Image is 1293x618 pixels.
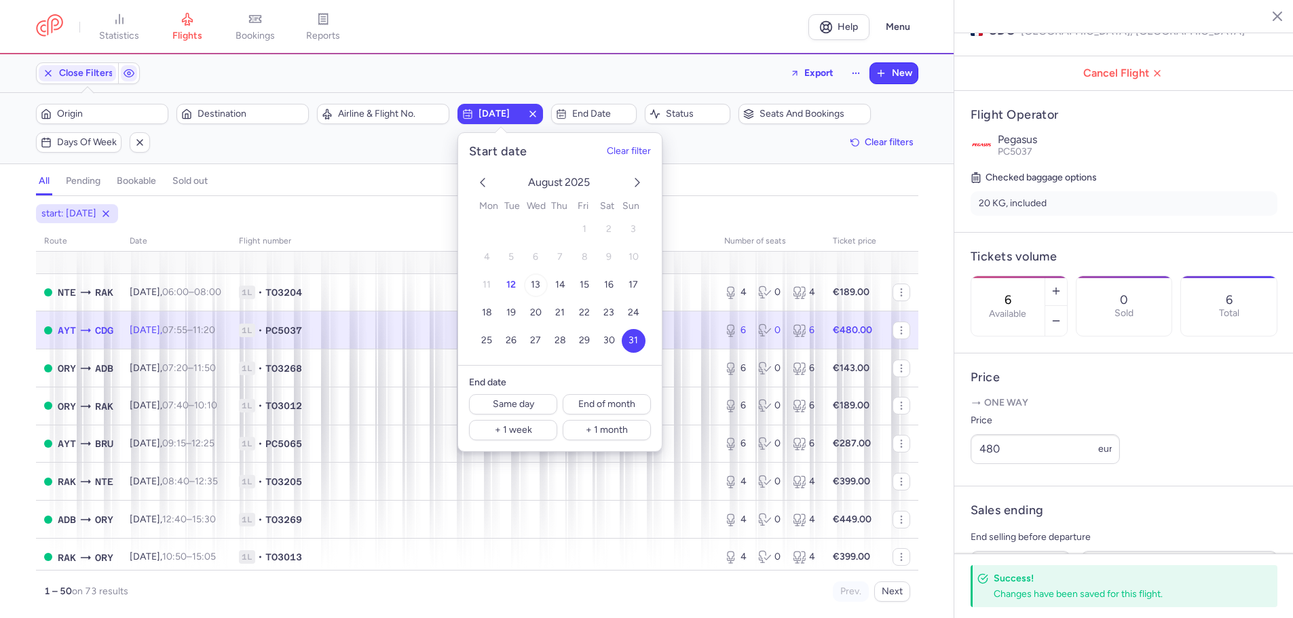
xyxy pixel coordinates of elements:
div: 0 [758,475,782,488]
span: 1L [239,286,255,299]
div: 4 [724,513,748,526]
span: 20 [529,307,541,319]
button: 12 [499,273,523,297]
a: reports [289,12,357,42]
div: 4 [793,550,817,564]
button: 24 [621,301,645,325]
span: Adnan Menderes Airport, İzmir, Turkey [95,361,113,376]
span: [DATE], [130,324,215,336]
h4: pending [66,175,100,187]
button: 23 [597,301,620,325]
label: Available [989,309,1026,320]
button: 8 [572,246,596,269]
button: 16 [597,273,620,297]
button: previous month [474,174,491,193]
span: 3 [631,224,636,235]
input: ## [971,551,1070,581]
span: Menara, Marrakesh, Morocco [95,399,113,414]
button: 20 [523,301,547,325]
div: 0 [758,362,782,375]
h4: Sales ending [971,503,1043,518]
button: 29 [572,329,596,353]
span: Cancel Flight [965,67,1283,79]
span: flights [172,30,202,42]
button: 18 [474,301,498,325]
p: 0 [1120,293,1128,307]
span: 6 [533,252,538,263]
span: 2025 [565,176,592,189]
button: + 1 month [563,420,651,440]
div: 0 [758,513,782,526]
p: 6 [1226,293,1233,307]
a: CitizenPlane red outlined logo [36,14,63,39]
span: Antalya, Antalya, Turkey [58,436,76,451]
button: Clear filter [607,147,651,157]
div: 4 [724,550,748,564]
span: 1 [582,224,586,235]
button: Origin [36,104,168,124]
span: [DATE], [130,514,216,525]
h4: Tickets volume [971,249,1277,265]
span: 27 [530,335,541,347]
span: Nantes Atlantique, Nantes, France [95,474,113,489]
span: reports [306,30,340,42]
button: 17 [621,273,645,297]
time: 06:00 [162,286,189,298]
span: 18 [481,307,491,319]
button: 27 [523,329,547,353]
time: 11:20 [193,324,215,336]
a: statistics [86,12,153,42]
span: 11 [483,279,491,291]
span: PC5037 [998,146,1032,157]
span: TO3205 [265,475,302,488]
span: 1L [239,550,255,564]
button: Prev. [833,581,869,602]
span: 22 [579,307,590,319]
div: 0 [758,550,782,564]
button: Next [874,581,910,602]
span: Menara, Marrakesh, Morocco [95,285,113,300]
span: August [528,176,565,189]
strong: €189.00 [833,400,869,411]
span: Destination [198,109,304,119]
strong: €399.00 [833,551,870,562]
button: 26 [499,329,523,353]
h6: End date [469,376,651,389]
div: 6 [793,399,817,412]
div: Changes have been saved for this flight. [994,587,1248,600]
button: Status [645,104,730,124]
span: 19 [506,307,516,319]
p: Pegasus [998,134,1277,146]
span: – [162,400,217,411]
h4: Price [971,370,1277,385]
p: One way [971,396,1277,410]
strong: €399.00 [833,476,870,487]
a: Help [808,14,869,40]
span: Adnan Menderes Airport, İzmir, Turkey [58,512,76,527]
span: TO3013 [265,550,302,564]
strong: €143.00 [833,362,869,374]
button: 3 [621,218,645,242]
div: 0 [758,324,782,337]
span: TO3268 [265,362,302,375]
strong: €480.00 [833,324,872,336]
button: New [870,63,918,83]
span: • [258,513,263,526]
button: 25 [474,329,498,353]
div: 4 [793,513,817,526]
span: – [162,438,214,449]
span: • [258,437,263,450]
span: [DATE], [130,476,218,487]
button: 9 [597,246,620,269]
span: Origin [57,109,164,119]
span: eur [1098,443,1112,455]
time: 09:15 [162,438,186,449]
span: [DATE], [130,551,216,562]
span: – [162,551,216,562]
span: – [162,286,221,298]
span: Clear filters [865,137,914,147]
div: 4 [724,475,748,488]
div: 6 [793,324,817,337]
span: 25 [481,335,492,347]
span: 31 [629,335,638,347]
